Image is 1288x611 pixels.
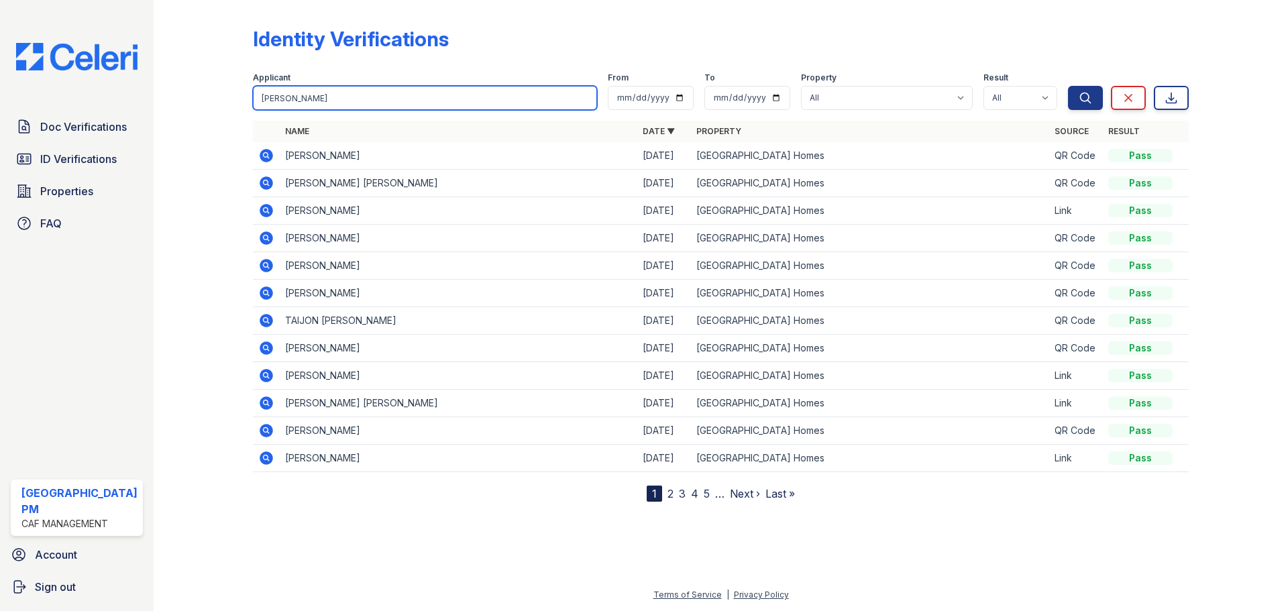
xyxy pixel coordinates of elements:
[653,590,722,600] a: Terms of Service
[637,170,691,197] td: [DATE]
[637,252,691,280] td: [DATE]
[691,197,1049,225] td: [GEOGRAPHIC_DATA] Homes
[1049,280,1103,307] td: QR Code
[801,72,837,83] label: Property
[696,126,741,136] a: Property
[1049,225,1103,252] td: QR Code
[734,590,789,600] a: Privacy Policy
[280,362,637,390] td: [PERSON_NAME]
[637,280,691,307] td: [DATE]
[5,573,148,600] a: Sign out
[1108,176,1173,190] div: Pass
[40,183,93,199] span: Properties
[637,225,691,252] td: [DATE]
[285,126,309,136] a: Name
[691,445,1049,472] td: [GEOGRAPHIC_DATA] Homes
[637,335,691,362] td: [DATE]
[1108,286,1173,300] div: Pass
[21,485,138,517] div: [GEOGRAPHIC_DATA] PM
[1108,231,1173,245] div: Pass
[35,547,77,563] span: Account
[691,417,1049,445] td: [GEOGRAPHIC_DATA] Homes
[983,72,1008,83] label: Result
[1049,197,1103,225] td: Link
[637,362,691,390] td: [DATE]
[715,486,724,502] span: …
[280,417,637,445] td: [PERSON_NAME]
[11,178,143,205] a: Properties
[691,225,1049,252] td: [GEOGRAPHIC_DATA] Homes
[691,142,1049,170] td: [GEOGRAPHIC_DATA] Homes
[643,126,675,136] a: Date ▼
[1049,142,1103,170] td: QR Code
[280,335,637,362] td: [PERSON_NAME]
[637,307,691,335] td: [DATE]
[727,590,729,600] div: |
[280,197,637,225] td: [PERSON_NAME]
[253,27,449,51] div: Identity Verifications
[1108,149,1173,162] div: Pass
[679,487,686,500] a: 3
[608,72,629,83] label: From
[691,280,1049,307] td: [GEOGRAPHIC_DATA] Homes
[1108,396,1173,410] div: Pass
[35,579,76,595] span: Sign out
[1049,417,1103,445] td: QR Code
[5,541,148,568] a: Account
[637,445,691,472] td: [DATE]
[280,280,637,307] td: [PERSON_NAME]
[11,113,143,140] a: Doc Verifications
[1049,307,1103,335] td: QR Code
[704,487,710,500] a: 5
[1108,259,1173,272] div: Pass
[1108,126,1140,136] a: Result
[691,362,1049,390] td: [GEOGRAPHIC_DATA] Homes
[647,486,662,502] div: 1
[280,307,637,335] td: TAIJON [PERSON_NAME]
[691,307,1049,335] td: [GEOGRAPHIC_DATA] Homes
[40,215,62,231] span: FAQ
[280,142,637,170] td: [PERSON_NAME]
[637,142,691,170] td: [DATE]
[1049,335,1103,362] td: QR Code
[253,72,290,83] label: Applicant
[1108,369,1173,382] div: Pass
[1055,126,1089,136] a: Source
[730,487,760,500] a: Next ›
[704,72,715,83] label: To
[11,210,143,237] a: FAQ
[253,86,597,110] input: Search by name or phone number
[1049,170,1103,197] td: QR Code
[280,225,637,252] td: [PERSON_NAME]
[691,335,1049,362] td: [GEOGRAPHIC_DATA] Homes
[5,43,148,70] img: CE_Logo_Blue-a8612792a0a2168367f1c8372b55b34899dd931a85d93a1a3d3e32e68fde9ad4.png
[691,170,1049,197] td: [GEOGRAPHIC_DATA] Homes
[1049,252,1103,280] td: QR Code
[1108,451,1173,465] div: Pass
[11,146,143,172] a: ID Verifications
[1108,314,1173,327] div: Pass
[280,170,637,197] td: [PERSON_NAME] [PERSON_NAME]
[1049,445,1103,472] td: Link
[280,445,637,472] td: [PERSON_NAME]
[637,390,691,417] td: [DATE]
[637,197,691,225] td: [DATE]
[691,487,698,500] a: 4
[280,252,637,280] td: [PERSON_NAME]
[1049,390,1103,417] td: Link
[637,417,691,445] td: [DATE]
[1049,362,1103,390] td: Link
[280,390,637,417] td: [PERSON_NAME] [PERSON_NAME]
[691,252,1049,280] td: [GEOGRAPHIC_DATA] Homes
[40,151,117,167] span: ID Verifications
[667,487,674,500] a: 2
[21,517,138,531] div: CAF Management
[1108,341,1173,355] div: Pass
[1108,204,1173,217] div: Pass
[40,119,127,135] span: Doc Verifications
[765,487,795,500] a: Last »
[1108,424,1173,437] div: Pass
[691,390,1049,417] td: [GEOGRAPHIC_DATA] Homes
